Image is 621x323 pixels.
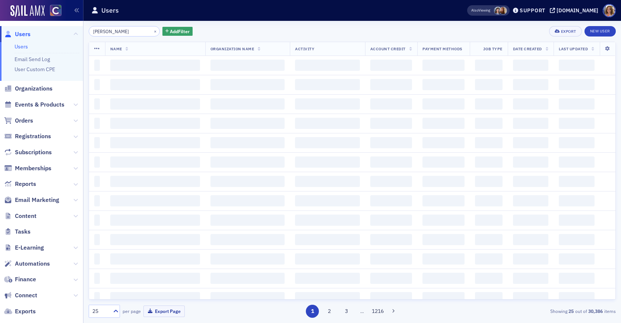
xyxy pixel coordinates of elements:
span: Orders [15,117,33,125]
span: ‌ [513,273,548,284]
button: [DOMAIN_NAME] [550,8,601,13]
label: per page [123,308,141,314]
div: Also [471,8,478,13]
span: ‌ [513,98,548,110]
a: Email Send Log [15,56,50,63]
span: Subscriptions [15,148,52,156]
span: ‌ [295,234,360,245]
span: ‌ [370,273,412,284]
span: Reports [15,180,36,188]
span: ‌ [559,195,595,206]
span: ‌ [422,215,465,226]
span: Tasks [15,228,31,236]
span: ‌ [370,215,412,226]
span: ‌ [513,137,548,148]
a: Tasks [4,228,31,236]
span: ‌ [475,176,503,187]
span: ‌ [475,292,503,303]
span: ‌ [475,234,503,245]
span: Content [15,212,37,220]
span: ‌ [559,79,595,90]
span: ‌ [370,292,412,303]
span: ‌ [559,234,595,245]
input: Search… [89,26,160,37]
span: ‌ [94,253,100,265]
span: Email Marketing [15,196,59,204]
span: ‌ [94,98,100,110]
a: Registrations [4,132,51,140]
span: ‌ [475,195,503,206]
a: Reports [4,180,36,188]
span: Users [15,30,31,38]
span: ‌ [210,253,285,265]
span: ‌ [559,98,595,110]
span: ‌ [94,273,100,284]
a: New User [584,26,616,37]
span: ‌ [110,79,200,90]
span: ‌ [210,156,285,168]
a: Users [15,43,28,50]
span: Registrations [15,132,51,140]
span: Last Updated [559,46,588,51]
span: ‌ [110,176,200,187]
span: ‌ [210,234,285,245]
a: Finance [4,275,36,284]
a: Automations [4,260,50,268]
span: ‌ [295,273,360,284]
span: ‌ [370,137,412,148]
a: Exports [4,307,36,316]
a: Email Marketing [4,196,59,204]
span: ‌ [94,176,100,187]
span: ‌ [295,137,360,148]
a: Users [4,30,31,38]
strong: 30,386 [587,308,604,314]
span: ‌ [559,60,595,71]
span: ‌ [94,79,100,90]
span: ‌ [475,60,503,71]
span: ‌ [370,118,412,129]
span: ‌ [422,234,465,245]
span: ‌ [210,215,285,226]
span: Payment Methods [422,46,462,51]
span: ‌ [210,118,285,129]
span: Connect [15,291,37,300]
span: ‌ [559,176,595,187]
span: ‌ [210,98,285,110]
span: ‌ [513,195,548,206]
span: ‌ [295,118,360,129]
a: View Homepage [45,5,61,18]
a: E-Learning [4,244,44,252]
a: User Custom CPE [15,66,55,73]
span: ‌ [513,156,548,168]
span: Exports [15,307,36,316]
span: ‌ [295,292,360,303]
a: Events & Products [4,101,64,109]
a: Content [4,212,37,220]
span: ‌ [370,234,412,245]
span: ‌ [295,98,360,110]
span: ‌ [94,234,100,245]
span: Organization Name [210,46,254,51]
span: Name [110,46,122,51]
span: ‌ [559,273,595,284]
button: Export Page [143,305,185,317]
span: ‌ [370,60,412,71]
button: Export [549,26,582,37]
span: ‌ [422,60,465,71]
button: 1216 [371,305,384,318]
span: ‌ [370,195,412,206]
button: AddFilter [162,27,193,36]
span: ‌ [94,118,100,129]
span: ‌ [295,253,360,265]
span: ‌ [94,60,100,71]
span: ‌ [559,292,595,303]
span: E-Learning [15,244,44,252]
span: ‌ [210,273,285,284]
span: Profile [603,4,616,17]
button: 1 [306,305,319,318]
span: ‌ [475,253,503,265]
span: Sheila Duggan [499,7,507,15]
span: ‌ [295,60,360,71]
span: ‌ [110,60,200,71]
button: × [152,28,159,34]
